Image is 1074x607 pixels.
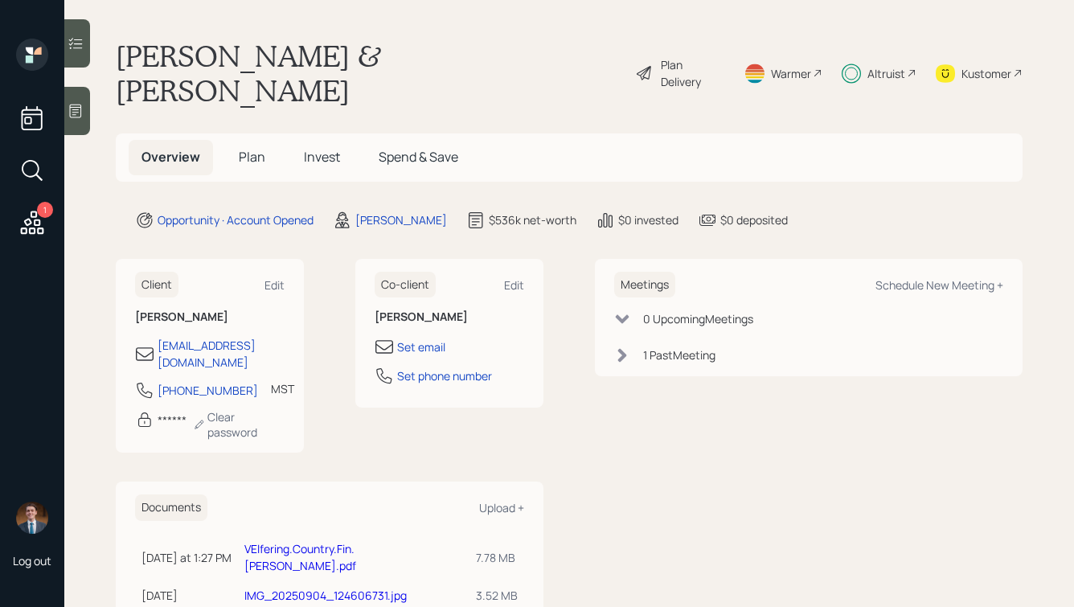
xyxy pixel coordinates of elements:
[141,549,232,566] div: [DATE] at 1:27 PM
[193,409,285,440] div: Clear password
[239,148,265,166] span: Plan
[135,494,207,521] h6: Documents
[476,549,518,566] div: 7.78 MB
[397,338,445,355] div: Set email
[141,587,232,604] div: [DATE]
[141,148,200,166] span: Overview
[643,347,715,363] div: 1 Past Meeting
[375,310,524,324] h6: [PERSON_NAME]
[264,277,285,293] div: Edit
[875,277,1003,293] div: Schedule New Meeting +
[961,65,1011,82] div: Kustomer
[135,310,285,324] h6: [PERSON_NAME]
[614,272,675,298] h6: Meetings
[355,211,447,228] div: [PERSON_NAME]
[158,337,285,371] div: [EMAIL_ADDRESS][DOMAIN_NAME]
[158,211,314,228] div: Opportunity · Account Opened
[397,367,492,384] div: Set phone number
[661,56,724,90] div: Plan Delivery
[16,502,48,534] img: hunter_neumayer.jpg
[867,65,905,82] div: Altruist
[271,380,294,397] div: MST
[304,148,340,166] span: Invest
[643,310,753,327] div: 0 Upcoming Meeting s
[116,39,622,108] h1: [PERSON_NAME] & [PERSON_NAME]
[379,148,458,166] span: Spend & Save
[504,277,524,293] div: Edit
[135,272,178,298] h6: Client
[37,202,53,218] div: 1
[479,500,524,515] div: Upload +
[771,65,811,82] div: Warmer
[618,211,678,228] div: $0 invested
[375,272,436,298] h6: Co-client
[720,211,788,228] div: $0 deposited
[476,587,518,604] div: 3.52 MB
[489,211,576,228] div: $536k net-worth
[158,382,258,399] div: [PHONE_NUMBER]
[244,588,407,603] a: IMG_20250904_124606731.jpg
[13,553,51,568] div: Log out
[244,541,356,573] a: VElfering.Country.Fin.[PERSON_NAME].pdf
